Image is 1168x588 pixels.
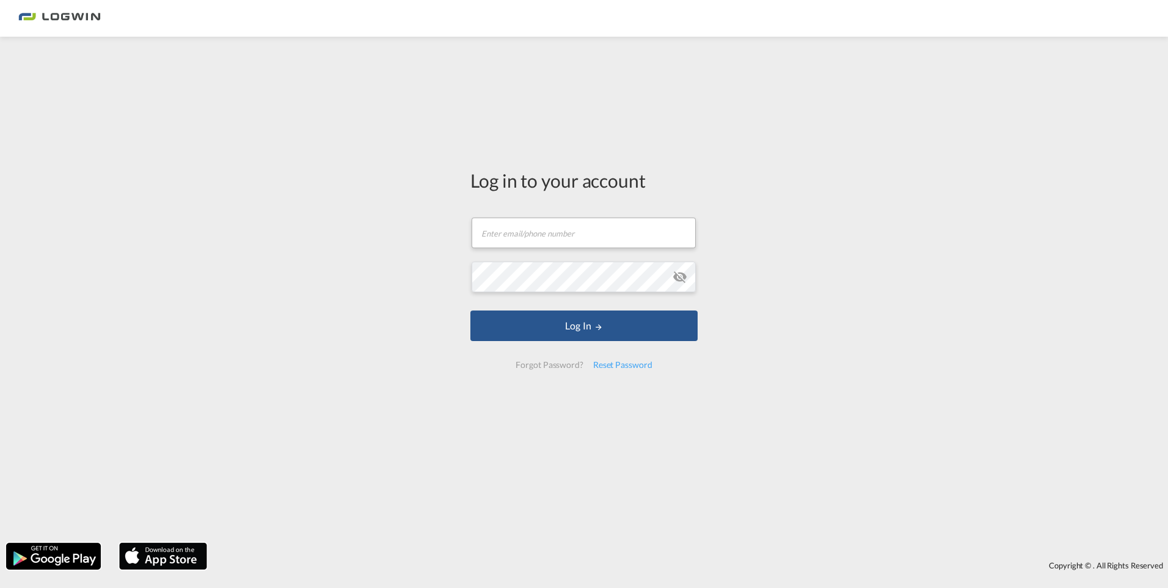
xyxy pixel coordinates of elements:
[511,354,588,376] div: Forgot Password?
[18,5,101,32] img: bc73a0e0d8c111efacd525e4c8ad7d32.png
[470,311,698,341] button: LOGIN
[470,167,698,193] div: Log in to your account
[472,218,696,248] input: Enter email/phone number
[118,542,208,571] img: apple.png
[5,542,102,571] img: google.png
[213,555,1168,576] div: Copyright © . All Rights Reserved
[588,354,657,376] div: Reset Password
[673,270,687,284] md-icon: icon-eye-off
